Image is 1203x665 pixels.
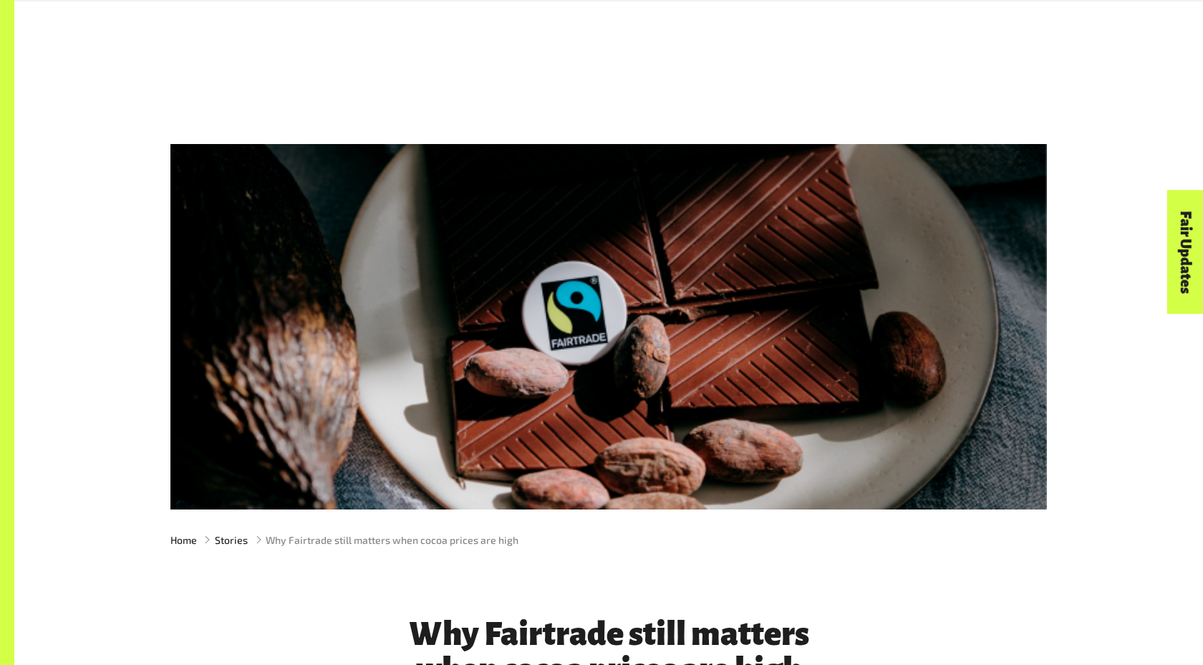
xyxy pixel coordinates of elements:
span: Why Fairtrade still matters when cocoa prices are high [266,532,518,547]
a: Home [170,532,197,547]
a: Stories [215,532,248,547]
